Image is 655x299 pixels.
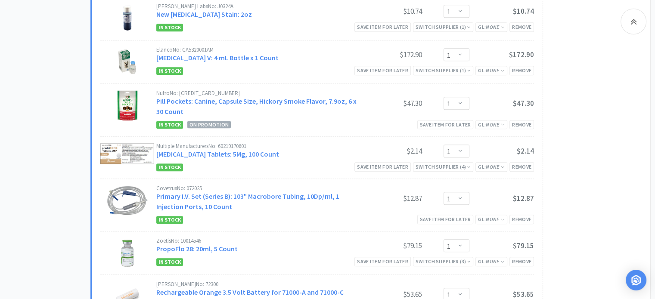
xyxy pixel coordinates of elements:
[156,97,357,116] a: Pill Pockets: Canine, Capsule Size, Hickory Smoke Flavor, 7.9oz, 6 x 30 Count
[486,24,499,30] i: None
[478,121,505,128] span: GL:
[416,23,471,31] div: Switch Supplier ( 1 )
[156,121,183,129] span: In Stock
[626,270,646,290] div: Open Intercom Messenger
[509,215,534,224] div: Remove
[357,98,422,108] div: $47.30
[478,258,505,265] span: GL:
[416,66,471,74] div: Switch Supplier ( 1 )
[509,22,534,31] div: Remove
[517,146,534,156] span: $2.14
[156,143,357,149] div: Multiple Manufacturers No: 60219170601
[478,67,505,74] span: GL:
[156,163,183,171] span: In Stock
[354,257,411,266] div: Save item for later
[354,162,411,171] div: Save item for later
[112,90,143,120] img: 80493453f2c4489f9076f3a2cb3d1410_34928.png
[416,163,471,171] div: Switch Supplier ( 4 )
[509,120,534,129] div: Remove
[478,216,505,222] span: GL:
[357,6,422,16] div: $10.74
[156,24,183,31] span: In Stock
[486,258,499,265] i: None
[156,281,357,287] div: [PERSON_NAME] No: 72300
[416,257,471,265] div: Switch Supplier ( 3 )
[156,53,279,62] a: [MEDICAL_DATA] V: 4 mL Bottle x 1 Count
[513,99,534,108] span: $47.30
[156,258,183,266] span: In Stock
[354,22,411,31] div: Save item for later
[156,185,357,191] div: Covetrus No: 072025
[156,67,183,75] span: In Stock
[156,3,357,9] div: [PERSON_NAME] Labs No: J0324A
[509,162,534,171] div: Remove
[156,216,183,224] span: In Stock
[156,150,279,158] a: [MEDICAL_DATA] Tablets: 5Mg, 100 Count
[486,163,499,170] i: None
[417,215,474,224] div: Save item for later
[486,216,499,222] i: None
[357,193,422,203] div: $12.87
[509,50,534,59] span: $172.90
[486,67,499,74] i: None
[156,192,339,211] a: Primary I.V. Set (Series B): 103" Macrobore Tubing, 10Dp/ml, 1 Injection Ports, 10 Count
[121,238,134,268] img: 6aa834c9e75a4d57ab57b51a0de1e3be_21514.png
[119,3,136,34] img: bec96ba0fbcd4f31b473ef58300f9915_25892.png
[156,47,357,52] div: Elanco No: CA5320001AM
[513,241,534,250] span: $79.15
[357,146,422,156] div: $2.14
[100,143,154,164] img: 9bdf8cb106a3413fb135d7ad35fe5ad2_633483.png
[417,120,474,129] div: Save item for later
[509,66,534,75] div: Remove
[354,66,411,75] div: Save item for later
[513,6,534,16] span: $10.74
[115,47,140,77] img: 27f8654e97ef459b80852c1470acebd2_34401.png
[106,185,148,216] img: 9626b17173fe4bc7884373665cc7c2ea_405038.png
[156,244,238,253] a: PropoFlo 28: 20ml, 5 Count
[156,90,357,96] div: Nutro No: [CREDIT_CARD_NUMBER]
[357,49,422,60] div: $172.90
[509,257,534,266] div: Remove
[513,290,534,299] span: $53.65
[156,238,357,244] div: Zoetis No: 10014546
[156,10,252,18] a: New [MEDICAL_DATA] Stain: 2oz
[357,240,422,251] div: $79.15
[486,121,499,128] i: None
[187,121,231,128] span: On Promotion
[513,194,534,203] span: $12.87
[478,163,505,170] span: GL:
[478,24,505,30] span: GL:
